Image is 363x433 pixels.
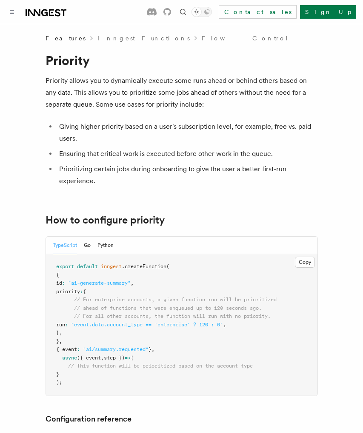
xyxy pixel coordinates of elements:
h1: Priority [46,53,318,68]
span: , [59,330,62,336]
span: : [80,289,83,294]
span: inngest [101,263,122,269]
a: How to configure priority [46,214,165,226]
a: Flow Control [202,34,289,42]
span: , [131,280,134,286]
span: export [56,263,74,269]
span: } [149,346,151,352]
span: , [101,355,104,361]
span: : [65,322,68,328]
button: Toggle navigation [7,7,17,17]
span: "event.data.account_type == 'enterprise' ? 120 : 0" [71,322,223,328]
li: Ensuring that critical work is executed before other work in the queue. [57,148,318,160]
button: Copy [295,257,315,268]
span: ({ event [77,355,101,361]
span: // ahead of functions that were enqueued up to 120 seconds ago. [74,305,262,311]
span: , [59,338,62,344]
button: Toggle dark mode [192,7,212,17]
span: , [223,322,226,328]
p: Priority allows you to dynamically execute some runs ahead or behind others based on any data. Th... [46,75,318,110]
li: Giving higher priority based on a user's subscription level, for example, free vs. paid users. [57,121,318,144]
a: Configuration reference [46,413,131,425]
button: TypeScript [53,237,77,254]
span: .createFunction [122,263,166,269]
span: Features [46,34,86,42]
a: Sign Up [300,5,356,19]
span: "ai/summary.requested" [83,346,149,352]
span: => [125,355,131,361]
span: // For enterprise accounts, a given function run will be prioritized [74,297,277,303]
span: id [56,280,62,286]
li: Prioritizing certain jobs during onboarding to give the user a better first-run experience. [57,163,318,187]
span: { [131,355,134,361]
span: : [77,346,80,352]
span: { event [56,346,77,352]
span: ( [166,263,169,269]
span: // For all other accounts, the function will run with no priority. [74,313,271,319]
span: "ai-generate-summary" [68,280,131,286]
span: priority [56,289,80,294]
span: step }) [104,355,125,361]
span: async [62,355,77,361]
span: { [56,272,59,278]
button: Go [84,237,91,254]
span: // This function will be prioritized based on the account type [68,363,253,369]
span: default [77,263,98,269]
span: { [83,289,86,294]
span: : [62,280,65,286]
span: } [56,338,59,344]
span: ); [56,379,62,385]
span: run [56,322,65,328]
span: } [56,330,59,336]
button: Find something... [178,7,188,17]
a: Contact sales [219,5,297,19]
button: Python [97,237,114,254]
span: } [56,371,59,377]
a: Inngest Functions [97,34,190,42]
span: , [151,346,154,352]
